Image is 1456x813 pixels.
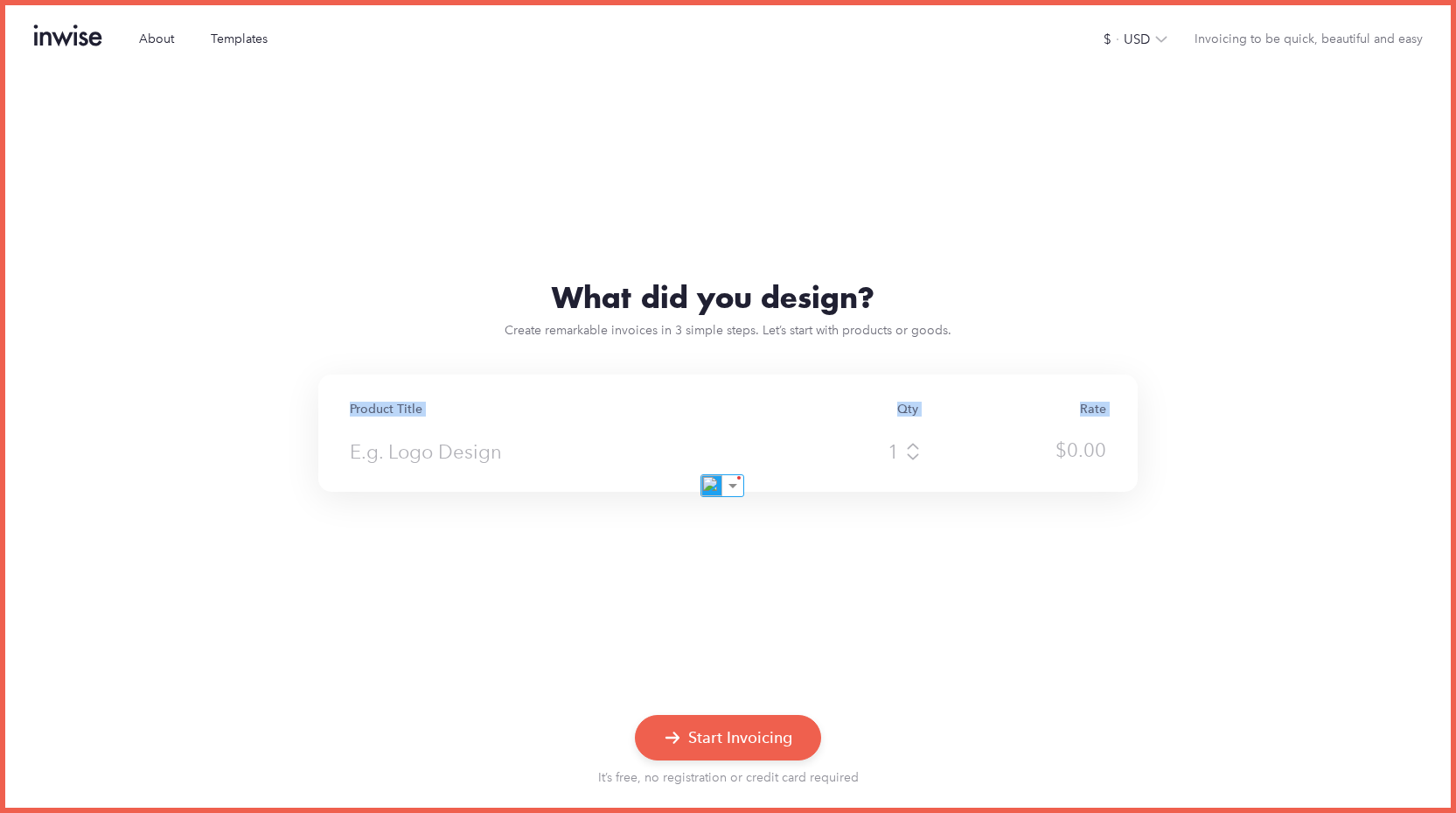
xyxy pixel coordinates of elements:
[1124,32,1150,47] div: USD
[731,403,919,417] div: Qty
[350,403,726,417] div: Product Title
[5,324,1451,338] div: Create remarkable invoices in 3 simple steps. Let’s start with products or goods.
[139,32,174,47] a: About
[1111,32,1124,47] div: ·
[731,436,899,467] input: 1
[918,403,1106,417] div: Rate
[1195,32,1423,47] div: Invoicing to be quick, beautiful and easy
[635,735,821,750] a: Start Invoicing
[635,715,821,760] button: Start Invoicing
[1055,436,1067,467] div: $
[350,436,726,467] input: E.g. Logo Design
[5,771,1451,785] div: It’s free, no registration or credit card required
[761,279,905,315] div: design?
[211,32,268,47] a: Templates
[5,279,1451,315] div: What did you
[1104,32,1111,47] div: $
